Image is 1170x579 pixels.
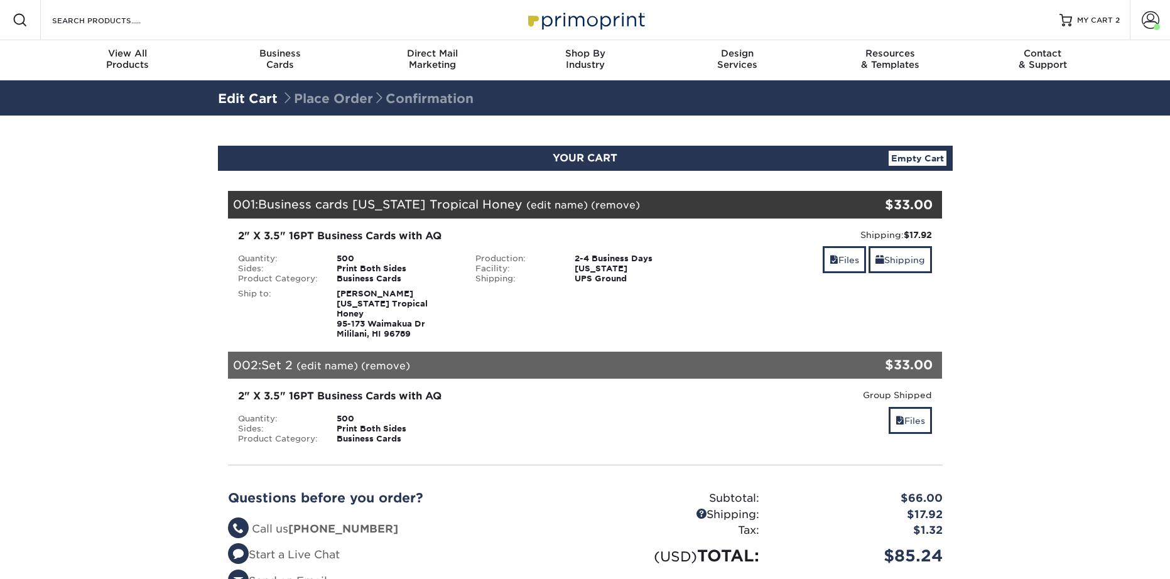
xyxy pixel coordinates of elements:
[228,490,576,506] h2: Questions before you order?
[327,424,466,434] div: Print Both Sides
[823,246,866,273] a: Files
[327,264,466,274] div: Print Both Sides
[228,352,823,379] div: 002:
[509,40,661,80] a: Shop ByIndustry
[769,544,952,568] div: $85.24
[1077,15,1113,26] span: MY CART
[565,274,704,284] div: UPS Ground
[238,229,695,244] div: 2" X 3.5" 16PT Business Cards with AQ
[967,40,1119,80] a: Contact& Support
[523,6,648,33] img: Primoprint
[869,246,932,273] a: Shipping
[218,91,278,106] a: Edit Cart
[509,48,661,59] span: Shop By
[51,40,204,80] a: View AllProducts
[51,48,204,70] div: Products
[1115,16,1120,24] span: 2
[889,151,946,166] a: Empty Cart
[258,197,523,211] span: Business cards [US_STATE] Tropical Honey
[814,48,967,70] div: & Templates
[823,195,933,214] div: $33.00
[261,358,293,372] span: Set 2
[585,544,769,568] div: TOTAL:
[228,521,576,538] li: Call us
[565,254,704,264] div: 2-4 Business Days
[229,424,328,434] div: Sides:
[229,434,328,444] div: Product Category:
[51,13,173,28] input: SEARCH PRODUCTS.....
[327,434,466,444] div: Business Cards
[585,507,769,523] div: Shipping:
[769,522,952,539] div: $1.32
[327,274,466,284] div: Business Cards
[288,522,398,535] strong: [PHONE_NUMBER]
[203,48,356,59] span: Business
[526,199,588,211] a: (edit name)
[823,355,933,374] div: $33.00
[585,490,769,507] div: Subtotal:
[337,289,428,338] strong: [PERSON_NAME] [US_STATE] Tropical Honey 95-173 Waimakua Dr Mililani, HI 96789
[769,490,952,507] div: $66.00
[327,414,466,424] div: 500
[327,254,466,264] div: 500
[229,264,328,274] div: Sides:
[361,360,410,372] a: (remove)
[830,255,838,265] span: files
[713,389,933,401] div: Group Shipped
[967,48,1119,59] span: Contact
[356,48,509,59] span: Direct Mail
[814,48,967,59] span: Resources
[661,40,814,80] a: DesignServices
[466,264,565,274] div: Facility:
[814,40,967,80] a: Resources& Templates
[356,48,509,70] div: Marketing
[769,507,952,523] div: $17.92
[661,48,814,70] div: Services
[585,522,769,539] div: Tax:
[281,91,474,106] span: Place Order Confirmation
[229,289,328,339] div: Ship to:
[591,199,640,211] a: (remove)
[296,360,358,372] a: (edit name)
[654,548,697,565] small: (USD)
[203,48,356,70] div: Cards
[466,254,565,264] div: Production:
[967,48,1119,70] div: & Support
[553,152,617,164] span: YOUR CART
[228,191,823,219] div: 001:
[51,48,204,59] span: View All
[661,48,814,59] span: Design
[565,264,704,274] div: [US_STATE]
[713,229,933,241] div: Shipping:
[875,255,884,265] span: shipping
[229,414,328,424] div: Quantity:
[466,274,565,284] div: Shipping:
[228,548,340,561] a: Start a Live Chat
[356,40,509,80] a: Direct MailMarketing
[203,40,356,80] a: BusinessCards
[889,407,932,434] a: Files
[509,48,661,70] div: Industry
[896,416,904,426] span: files
[229,274,328,284] div: Product Category:
[238,389,695,404] div: 2" X 3.5" 16PT Business Cards with AQ
[904,230,932,240] strong: $17.92
[229,254,328,264] div: Quantity:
